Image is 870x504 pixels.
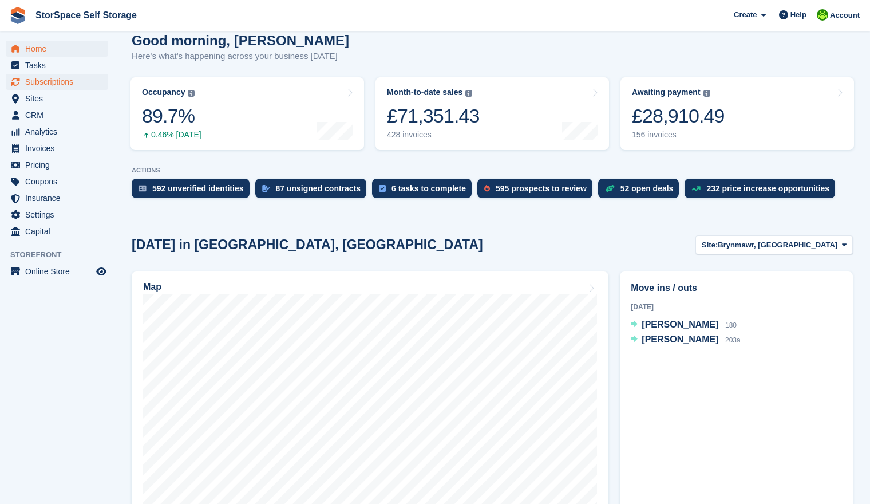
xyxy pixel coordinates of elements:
a: menu [6,74,108,90]
a: menu [6,223,108,239]
span: CRM [25,107,94,123]
span: Coupons [25,174,94,190]
h1: Good morning, [PERSON_NAME] [132,33,349,48]
a: 232 price increase opportunities [685,179,841,204]
a: menu [6,107,108,123]
div: 592 unverified identities [152,184,244,193]
img: icon-info-grey-7440780725fd019a000dd9b08b2336e03edf1995a4989e88bcd33f0948082b44.svg [188,90,195,97]
a: menu [6,190,108,206]
div: £28,910.49 [632,104,725,128]
span: Analytics [25,124,94,140]
a: [PERSON_NAME] 180 [631,318,737,333]
span: Insurance [25,190,94,206]
span: Subscriptions [25,74,94,90]
div: 156 invoices [632,130,725,140]
div: 89.7% [142,104,201,128]
span: Create [734,9,757,21]
div: Occupancy [142,88,185,97]
span: Brynmawr, [GEOGRAPHIC_DATA] [718,239,837,251]
span: Invoices [25,140,94,156]
a: Month-to-date sales £71,351.43 428 invoices [375,77,609,150]
a: menu [6,124,108,140]
img: deal-1b604bf984904fb50ccaf53a9ad4b4a5d6e5aea283cecdc64d6e3604feb123c2.svg [605,184,615,192]
a: 52 open deals [598,179,685,204]
img: price_increase_opportunities-93ffe204e8149a01c8c9dc8f82e8f89637d9d84a8eef4429ea346261dce0b2c0.svg [691,186,701,191]
a: menu [6,57,108,73]
a: menu [6,174,108,190]
a: StorSpace Self Storage [31,6,141,25]
a: Preview store [94,265,108,278]
div: 0.46% [DATE] [142,130,201,140]
a: Occupancy 89.7% 0.46% [DATE] [130,77,364,150]
button: Site: Brynmawr, [GEOGRAPHIC_DATA] [695,235,853,254]
img: prospect-51fa495bee0391a8d652442698ab0144808aea92771e9ea1ae160a38d050c398.svg [484,185,490,192]
img: icon-info-grey-7440780725fd019a000dd9b08b2336e03edf1995a4989e88bcd33f0948082b44.svg [465,90,472,97]
a: 87 unsigned contracts [255,179,373,204]
a: menu [6,263,108,279]
a: menu [6,90,108,107]
span: [PERSON_NAME] [642,334,718,344]
h2: Move ins / outs [631,281,842,295]
span: Storefront [10,249,114,261]
div: [DATE] [631,302,842,312]
a: Awaiting payment £28,910.49 156 invoices [620,77,854,150]
a: 595 prospects to review [477,179,598,204]
img: verify_identity-adf6edd0f0f0b5bbfe63781bf79b02c33cf7c696d77639b501bdc392416b5a36.svg [139,185,147,192]
span: Settings [25,207,94,223]
span: Home [25,41,94,57]
h2: [DATE] in [GEOGRAPHIC_DATA], [GEOGRAPHIC_DATA] [132,237,483,253]
span: Capital [25,223,94,239]
span: Pricing [25,157,94,173]
img: task-75834270c22a3079a89374b754ae025e5fb1db73e45f91037f5363f120a921f8.svg [379,185,386,192]
div: £71,351.43 [387,104,480,128]
div: 232 price increase opportunities [706,184,829,193]
img: paul catt [817,9,828,21]
span: 203a [725,336,741,344]
a: menu [6,140,108,156]
div: Awaiting payment [632,88,701,97]
h2: Map [143,282,161,292]
div: 6 tasks to complete [391,184,466,193]
span: Online Store [25,263,94,279]
span: 180 [725,321,737,329]
a: 6 tasks to complete [372,179,477,204]
a: menu [6,157,108,173]
div: Month-to-date sales [387,88,462,97]
a: menu [6,41,108,57]
a: menu [6,207,108,223]
a: [PERSON_NAME] 203a [631,333,740,348]
img: icon-info-grey-7440780725fd019a000dd9b08b2336e03edf1995a4989e88bcd33f0948082b44.svg [703,90,710,97]
a: 592 unverified identities [132,179,255,204]
div: 87 unsigned contracts [276,184,361,193]
div: 52 open deals [620,184,674,193]
span: Sites [25,90,94,107]
p: ACTIONS [132,167,853,174]
span: Site: [702,239,718,251]
span: Account [830,10,860,21]
span: [PERSON_NAME] [642,320,718,329]
div: 428 invoices [387,130,480,140]
img: stora-icon-8386f47178a22dfd0bd8f6a31ec36ba5ce8667c1dd55bd0f319d3a0aa187defe.svg [9,7,26,24]
span: Help [790,9,806,21]
p: Here's what's happening across your business [DATE] [132,50,349,63]
div: 595 prospects to review [496,184,587,193]
span: Tasks [25,57,94,73]
img: contract_signature_icon-13c848040528278c33f63329250d36e43548de30e8caae1d1a13099fd9432cc5.svg [262,185,270,192]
